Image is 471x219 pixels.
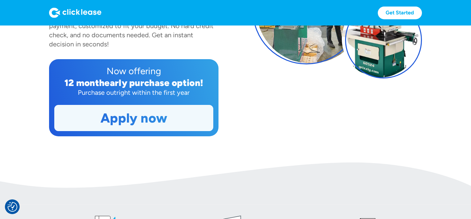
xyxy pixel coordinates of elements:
[378,7,422,19] a: Get Started
[64,77,105,88] div: 12 month
[49,4,214,48] div: has partnered with Clicklease to help you get the equipment you need for a low monthly payment, c...
[55,105,213,131] a: Apply now
[8,202,17,212] button: Consent Preferences
[8,202,17,212] img: Revisit consent button
[49,8,101,18] img: Logo
[54,64,213,77] div: Now offering
[54,88,213,97] div: Purchase outright within the first year
[104,77,203,88] div: early purchase option!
